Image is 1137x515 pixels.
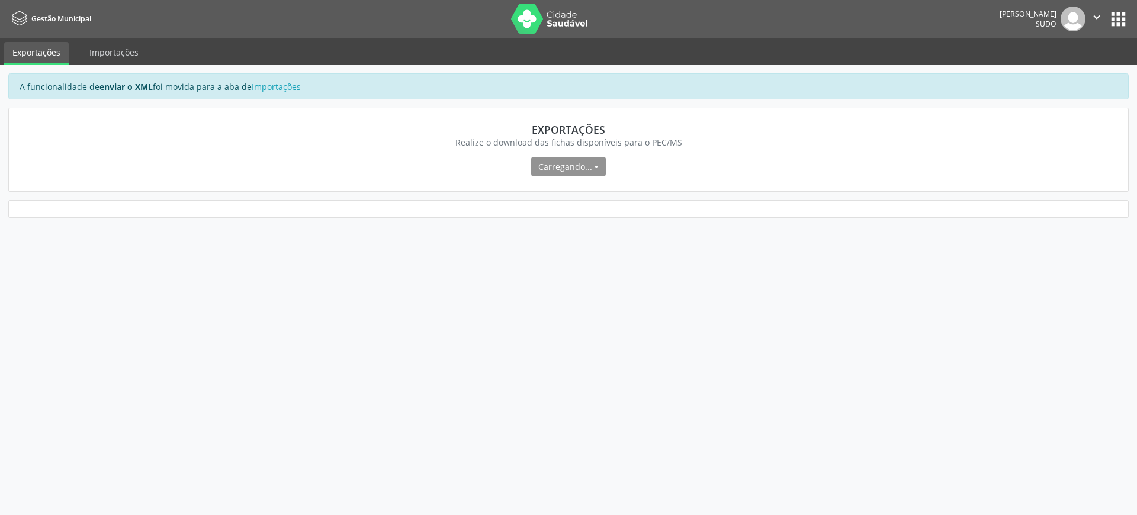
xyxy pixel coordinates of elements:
div: A funcionalidade de foi movida para a aba de [8,73,1129,99]
span: Gestão Municipal [31,14,91,24]
span: Sudo [1036,19,1056,29]
button: Carregando... [531,157,606,177]
div: Realize o download das fichas disponíveis para o PEC/MS [25,136,1112,149]
a: Importações [252,81,301,92]
div: [PERSON_NAME] [1000,9,1056,19]
a: Importações [81,42,147,63]
div: Exportações [25,123,1112,136]
a: Exportações [4,42,69,65]
img: img [1061,7,1085,31]
strong: enviar o XML [99,81,153,92]
button:  [1085,7,1108,31]
i:  [1090,11,1103,24]
a: Gestão Municipal [8,9,91,28]
button: apps [1108,9,1129,30]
